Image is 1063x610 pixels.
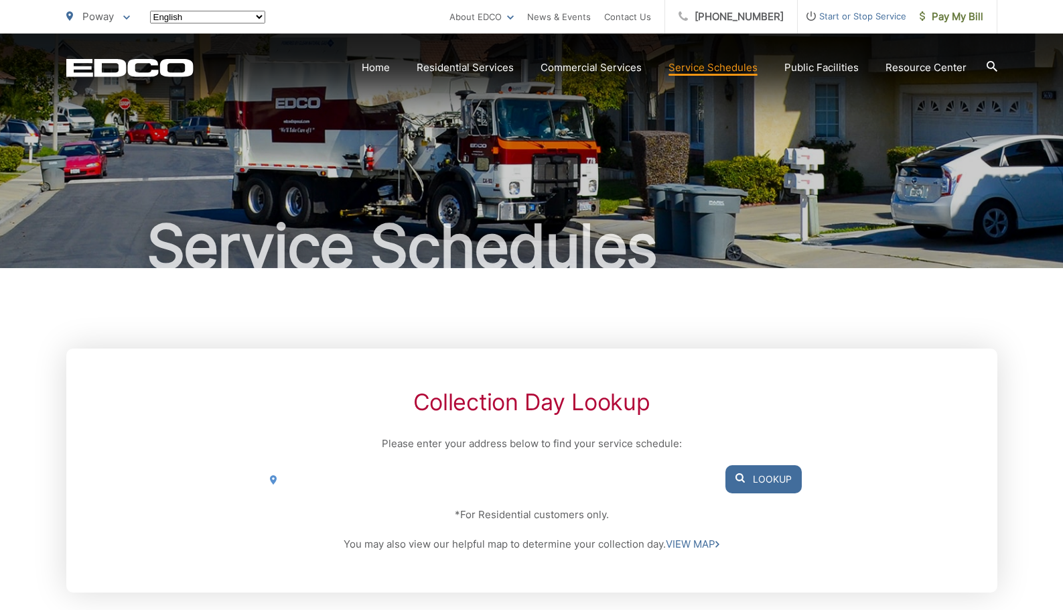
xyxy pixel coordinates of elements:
[725,465,802,493] button: Lookup
[261,436,801,452] p: Please enter your address below to find your service schedule:
[604,9,651,25] a: Contact Us
[261,389,801,416] h2: Collection Day Lookup
[784,60,859,76] a: Public Facilities
[362,60,390,76] a: Home
[449,9,514,25] a: About EDCO
[261,536,801,552] p: You may also view our helpful map to determine your collection day.
[417,60,514,76] a: Residential Services
[541,60,642,76] a: Commercial Services
[261,507,801,523] p: *For Residential customers only.
[885,60,967,76] a: Resource Center
[668,60,758,76] a: Service Schedules
[82,10,114,23] span: Poway
[66,58,194,77] a: EDCD logo. Return to the homepage.
[920,9,983,25] span: Pay My Bill
[150,11,265,23] select: Select a language
[527,9,591,25] a: News & Events
[66,213,997,280] h1: Service Schedules
[666,536,719,552] a: VIEW MAP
